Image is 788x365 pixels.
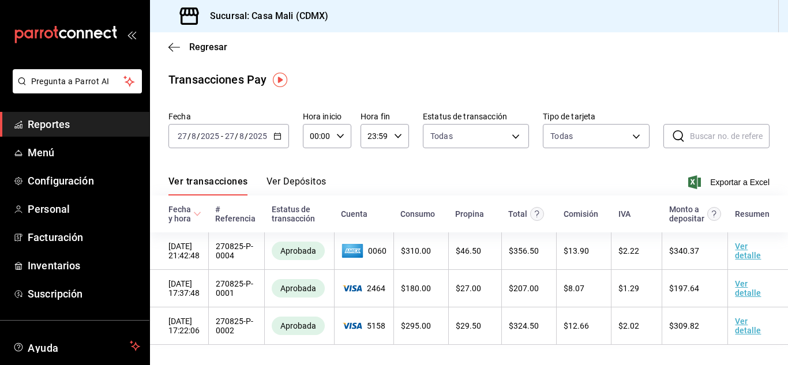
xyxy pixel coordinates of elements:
[200,131,220,141] input: ----
[530,207,544,221] svg: Este monto equivale al total pagado por el comensal antes de aplicar Comisión e IVA.
[276,246,321,255] span: Aprobada
[28,201,140,217] span: Personal
[191,131,197,141] input: --
[28,286,140,302] span: Suscripción
[245,131,248,141] span: /
[423,112,529,121] label: Estatus de transacción
[28,145,140,160] span: Menú
[168,176,327,195] div: navigation tabs
[28,116,140,132] span: Reportes
[28,229,140,245] span: Facturación
[168,176,248,195] button: Ver transacciones
[239,131,245,141] input: --
[401,284,431,293] span: $ 180.00
[201,9,328,23] h3: Sucursal: Casa Mali (CDMX)
[508,209,527,219] div: Total
[618,284,639,293] span: $ 1.29
[509,246,539,255] span: $ 356.50
[735,209,770,219] div: Resumen
[273,73,287,87] img: Tooltip marker
[543,112,649,121] label: Tipo de tarjeta
[235,131,238,141] span: /
[272,205,327,223] div: Estatus de transacción
[691,175,770,189] button: Exportar a Excel
[189,42,227,52] span: Regresar
[248,131,268,141] input: ----
[168,71,267,88] div: Transacciones Pay
[564,209,598,219] div: Comisión
[509,321,539,330] span: $ 324.50
[456,284,481,293] span: $ 27.00
[276,321,321,330] span: Aprobada
[28,258,140,273] span: Inventarios
[224,131,235,141] input: --
[564,284,584,293] span: $ 8.07
[618,321,639,330] span: $ 2.02
[28,339,125,353] span: Ayuda
[28,173,140,189] span: Configuración
[669,284,699,293] span: $ 197.64
[215,205,258,223] div: # Referencia
[267,176,327,195] button: Ver Depósitos
[735,317,761,335] a: Ver detalle
[341,209,367,219] div: Cuenta
[342,242,387,260] span: 0060
[221,131,223,141] span: -
[272,242,325,260] div: Transacciones cobradas de manera exitosa.
[564,246,589,255] span: $ 13.90
[342,321,387,330] span: 5158
[618,209,631,219] div: IVA
[208,270,265,307] td: 270825-P-0001
[430,130,453,142] span: Todas
[690,125,770,148] input: Buscar no. de referencia
[735,242,761,260] a: Ver detalle
[13,69,142,93] button: Pregunta a Parrot AI
[168,112,289,121] label: Fecha
[208,232,265,270] td: 270825-P-0004
[8,84,142,96] a: Pregunta a Parrot AI
[272,317,325,335] div: Transacciones cobradas de manera exitosa.
[361,112,409,121] label: Hora fin
[342,284,387,293] span: 2464
[456,321,481,330] span: $ 29.50
[168,205,191,223] div: Fecha y hora
[735,279,761,298] a: Ver detalle
[401,246,431,255] span: $ 310.00
[669,246,699,255] span: $ 340.37
[187,131,191,141] span: /
[401,321,431,330] span: $ 295.00
[669,205,704,223] div: Monto a depositar
[400,209,435,219] div: Consumo
[150,270,208,307] td: [DATE] 17:37:48
[31,76,124,88] span: Pregunta a Parrot AI
[127,30,136,39] button: open_drawer_menu
[455,209,484,219] div: Propina
[168,42,227,52] button: Regresar
[618,246,639,255] span: $ 2.22
[550,130,573,142] div: Todas
[168,205,201,223] span: Fecha y hora
[208,307,265,345] td: 270825-P-0002
[272,279,325,298] div: Transacciones cobradas de manera exitosa.
[177,131,187,141] input: --
[303,112,351,121] label: Hora inicio
[276,284,321,293] span: Aprobada
[707,207,721,221] svg: Este es el monto resultante del total pagado menos comisión e IVA. Esta será la parte que se depo...
[564,321,589,330] span: $ 12.66
[150,307,208,345] td: [DATE] 17:22:06
[509,284,539,293] span: $ 207.00
[197,131,200,141] span: /
[669,321,699,330] span: $ 309.82
[456,246,481,255] span: $ 46.50
[150,232,208,270] td: [DATE] 21:42:48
